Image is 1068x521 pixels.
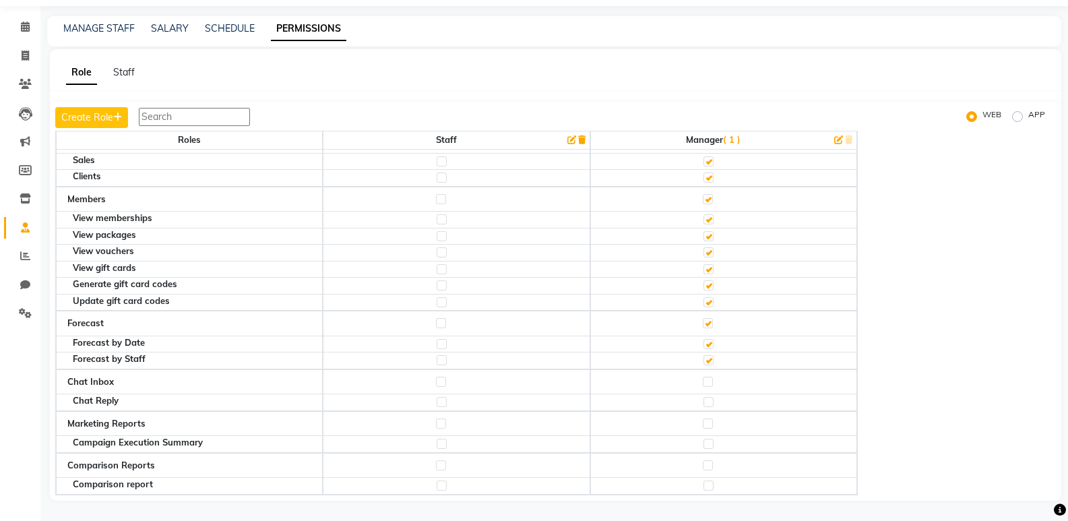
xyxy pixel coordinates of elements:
th: Staff [323,131,590,150]
input: Search [139,108,250,126]
div: Generate gift card codes [73,280,322,288]
a: SALARY [151,22,189,34]
a: Staff [113,66,135,78]
div: Forecast by Staff [73,355,322,363]
a: MANAGE STAFF [63,22,135,34]
button: Create Role [55,107,128,128]
label: WEB [982,109,1001,125]
div: Clients [73,172,322,181]
th: Roles [56,131,323,150]
div: Forecast by Date [73,338,322,347]
div: View memberships [73,214,322,222]
span: ( 1 ) [723,134,741,145]
div: Comparison Reports [67,459,311,472]
a: Role [66,61,97,85]
div: Chat Inbox [67,375,311,389]
a: SCHEDULE [205,22,255,34]
label: APP [1028,109,1045,125]
div: Marketing Reports [67,417,311,431]
div: Members [67,193,311,206]
div: View gift cards [73,264,322,272]
div: View vouchers [73,247,322,255]
th: Manager [590,131,857,150]
div: Forecast [67,317,311,330]
div: Update gift card codes [73,297,322,305]
div: Sales [73,156,322,164]
a: PERMISSIONS [271,17,346,41]
div: Campaign Execution Summary [73,438,322,447]
div: Chat Reply [73,396,322,405]
div: Comparison report [73,480,322,489]
div: View packages [73,231,322,239]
